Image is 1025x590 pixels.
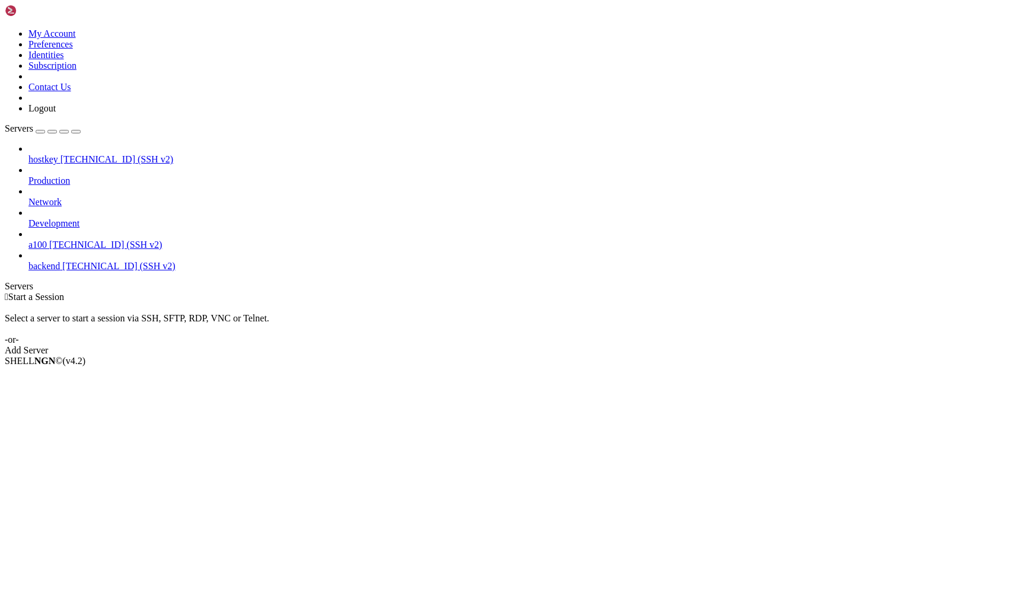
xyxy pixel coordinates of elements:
[5,302,1020,345] div: Select a server to start a session via SSH, SFTP, RDP, VNC or Telnet. -or-
[28,103,56,113] a: Logout
[28,208,1020,229] li: Development
[5,345,1020,356] div: Add Server
[5,292,8,302] span: 
[28,143,1020,165] li: hostkey [TECHNICAL_ID] (SSH v2)
[34,356,56,366] b: NGN
[28,218,79,228] span: Development
[5,5,73,17] img: Shellngn
[5,356,85,366] span: SHELL ©
[28,186,1020,208] li: Network
[28,261,60,271] span: backend
[28,197,62,207] span: Network
[28,82,71,92] a: Contact Us
[28,261,1020,272] a: backend [TECHNICAL_ID] (SSH v2)
[28,218,1020,229] a: Development
[62,261,175,271] span: [TECHNICAL_ID] (SSH v2)
[28,250,1020,272] li: backend [TECHNICAL_ID] (SSH v2)
[28,154,1020,165] a: hostkey [TECHNICAL_ID] (SSH v2)
[28,39,73,49] a: Preferences
[28,176,70,186] span: Production
[28,176,1020,186] a: Production
[61,154,173,164] span: [TECHNICAL_ID] (SSH v2)
[28,28,76,39] a: My Account
[8,292,64,302] span: Start a Session
[28,240,47,250] span: a100
[63,356,86,366] span: 4.2.0
[28,165,1020,186] li: Production
[28,240,1020,250] a: a100 [TECHNICAL_ID] (SSH v2)
[28,197,1020,208] a: Network
[49,240,162,250] span: [TECHNICAL_ID] (SSH v2)
[5,123,81,133] a: Servers
[28,50,64,60] a: Identities
[28,60,77,71] a: Subscription
[28,154,58,164] span: hostkey
[28,229,1020,250] li: a100 [TECHNICAL_ID] (SSH v2)
[5,281,1020,292] div: Servers
[5,123,33,133] span: Servers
